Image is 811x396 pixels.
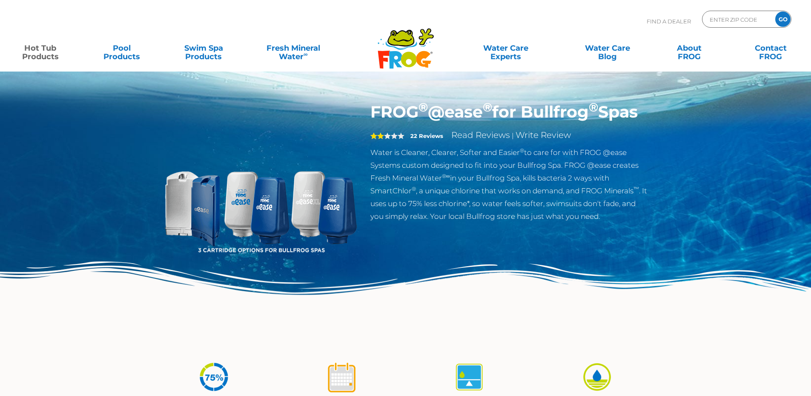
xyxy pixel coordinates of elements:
[370,132,384,139] span: 2
[410,132,443,139] strong: 22 Reviews
[576,40,639,57] a: Water CareBlog
[370,102,648,122] h1: FROG @ease for Bullfrog Spas
[326,361,358,393] img: icon-atease-shock-once
[633,186,639,192] sup: ™
[370,146,648,223] p: Water is Cleaner, Clearer, Softer and Easier to care for with FROG @ease Systems custom designed ...
[172,40,235,57] a: Swim SpaProducts
[451,130,510,140] a: Read Reviews
[163,102,358,297] img: bullfrog-product-hero.png
[512,132,514,140] span: |
[442,173,450,179] sup: ®∞
[657,40,721,57] a: AboutFROG
[581,361,613,393] img: icon-atease-easy-on
[775,11,791,27] input: GO
[90,40,154,57] a: PoolProducts
[373,17,438,69] img: Frog Products Logo
[516,130,571,140] a: Write Review
[589,100,598,115] sup: ®
[739,40,802,57] a: ContactFROG
[9,40,72,57] a: Hot TubProducts
[412,186,416,192] sup: ®
[483,100,492,115] sup: ®
[198,361,230,393] img: icon-atease-75percent-less
[454,40,557,57] a: Water CareExperts
[453,361,485,393] img: icon-atease-self-regulates
[253,40,333,57] a: Fresh MineralWater∞
[418,100,428,115] sup: ®
[520,147,524,154] sup: ®
[304,51,308,57] sup: ∞
[647,11,691,32] p: Find A Dealer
